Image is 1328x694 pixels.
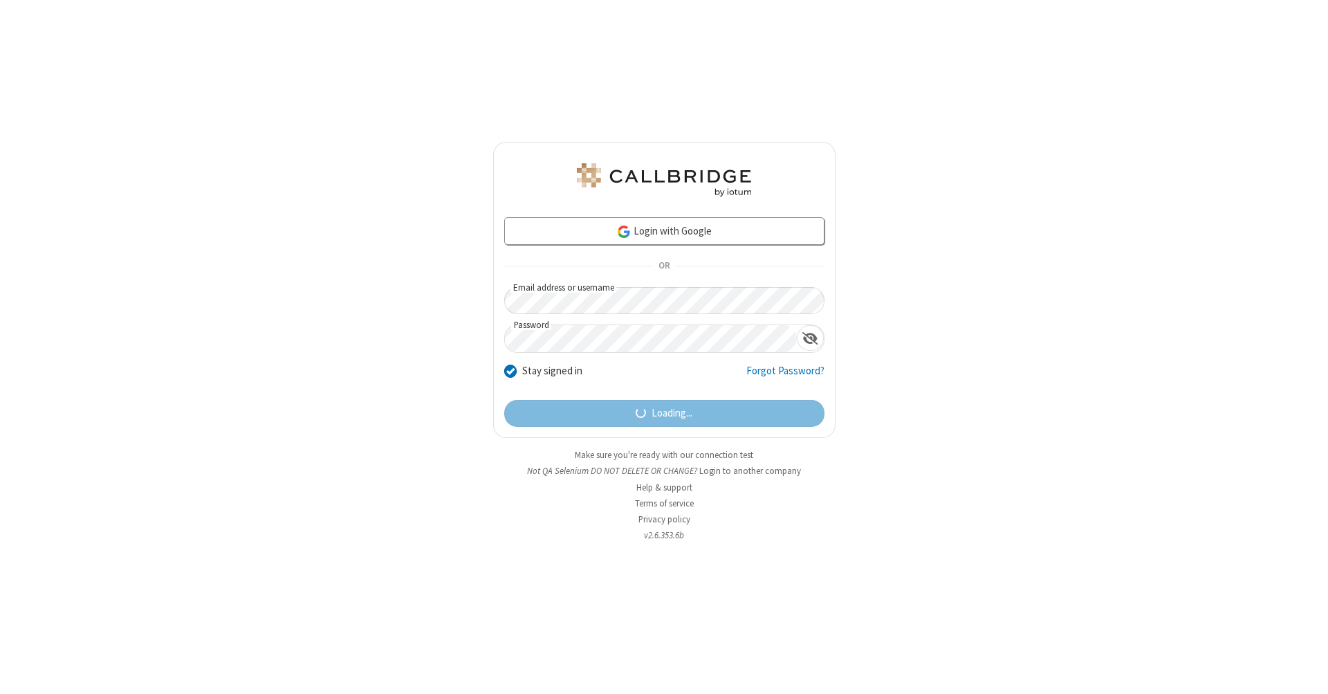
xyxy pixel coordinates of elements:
span: Loading... [652,405,692,421]
li: v2.6.353.6b [493,529,836,542]
input: Email address or username [504,287,824,314]
a: Forgot Password? [746,363,824,390]
button: Loading... [504,400,824,428]
a: Login with Google [504,217,824,245]
li: Not QA Selenium DO NOT DELETE OR CHANGE? [493,464,836,477]
button: Login to another company [699,464,801,477]
input: Password [505,325,797,352]
span: OR [653,257,675,276]
div: Show password [797,325,824,351]
a: Terms of service [635,497,694,509]
img: google-icon.png [616,224,631,239]
label: Stay signed in [522,363,582,379]
img: QA Selenium DO NOT DELETE OR CHANGE [574,163,754,197]
a: Privacy policy [638,513,690,525]
a: Help & support [636,482,692,493]
a: Make sure you're ready with our connection test [575,449,753,461]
